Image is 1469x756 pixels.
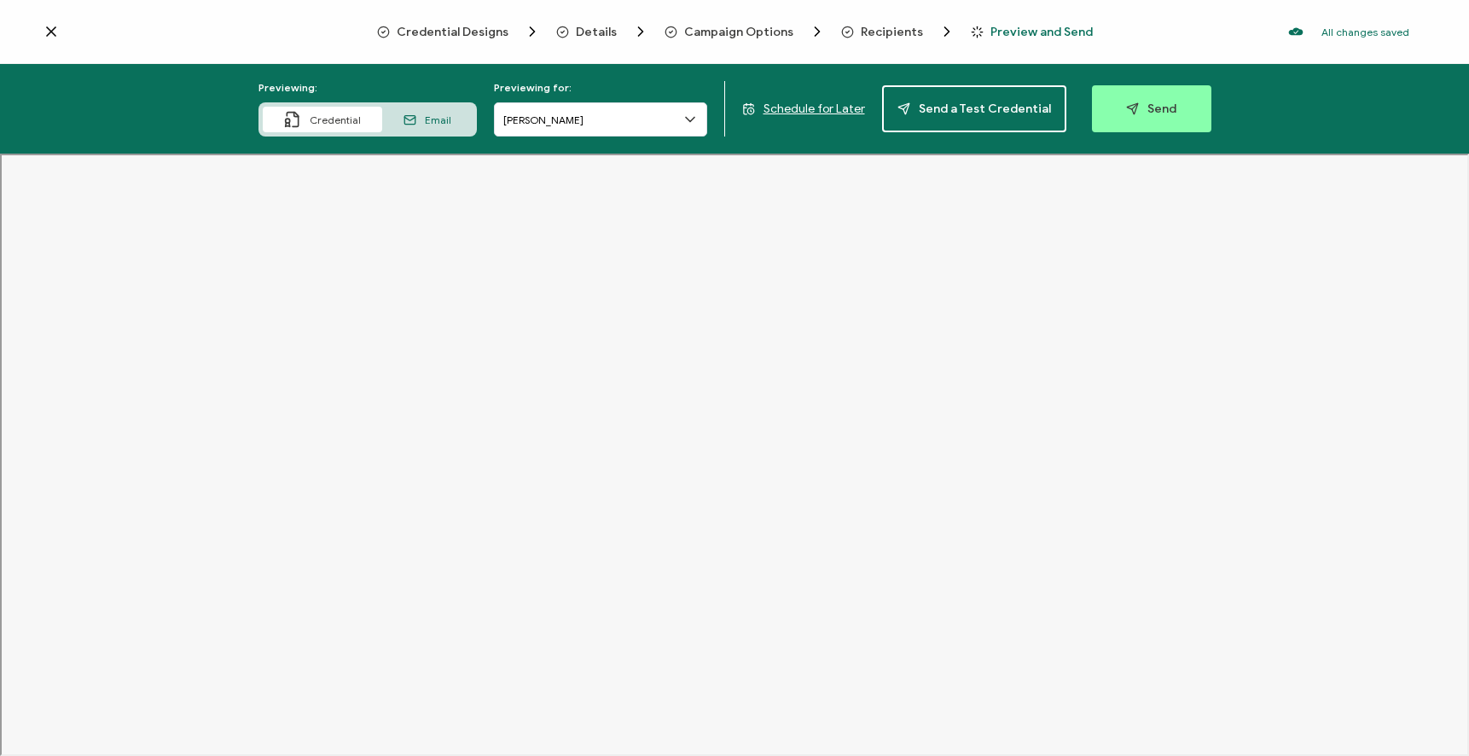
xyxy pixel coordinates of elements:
[841,23,955,40] span: Recipients
[1126,102,1176,115] span: Send
[1384,674,1469,756] iframe: Chat Widget
[882,85,1066,132] button: Send a Test Credential
[990,26,1093,38] span: Preview and Send
[397,26,508,38] span: Credential Designs
[1092,85,1211,132] button: Send
[576,26,617,38] span: Details
[684,26,793,38] span: Campaign Options
[377,23,1093,40] div: Breadcrumb
[897,102,1051,115] span: Send a Test Credential
[494,81,572,94] span: Previewing for:
[971,26,1093,38] span: Preview and Send
[377,23,541,40] span: Credential Designs
[861,26,923,38] span: Recipients
[1321,26,1409,38] p: All changes saved
[494,102,707,137] input: Search recipient
[764,102,865,116] span: Schedule for Later
[425,113,451,126] span: Email
[556,23,649,40] span: Details
[310,113,361,126] span: Credential
[258,81,317,94] span: Previewing:
[665,23,826,40] span: Campaign Options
